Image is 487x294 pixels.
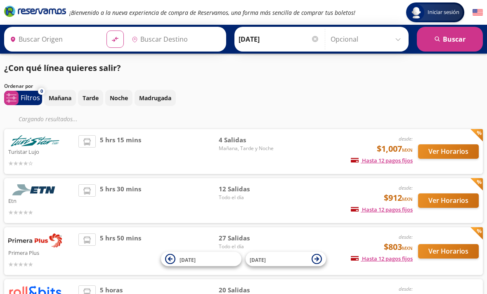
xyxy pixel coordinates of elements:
[4,82,33,90] p: Ordenar por
[424,8,463,16] span: Iniciar sesión
[384,192,413,204] span: $912
[8,184,62,195] img: Etn
[44,90,76,106] button: Mañana
[219,194,277,201] span: Todo el día
[161,252,241,266] button: [DATE]
[110,94,128,102] p: Noche
[128,29,222,49] input: Buscar Destino
[399,135,413,142] em: desde:
[377,143,413,155] span: $1,007
[219,145,277,152] span: Mañana, Tarde y Noche
[351,206,413,213] span: Hasta 12 pagos fijos
[8,247,74,257] p: Primera Plus
[473,7,483,18] button: English
[83,94,99,102] p: Tarde
[402,196,413,202] small: MXN
[219,135,277,145] span: 4 Salidas
[19,115,78,123] em: Cargando resultados ...
[402,245,413,251] small: MXN
[250,256,266,263] span: [DATE]
[8,135,62,146] img: Turistar Lujo
[399,184,413,191] em: desde:
[8,146,74,156] p: Turistar Lujo
[4,62,121,74] p: ¿Con qué línea quieres salir?
[399,233,413,240] em: desde:
[100,135,141,168] span: 5 hrs 15 mins
[105,90,132,106] button: Noche
[219,184,277,194] span: 12 Salidas
[4,5,66,20] a: Brand Logo
[399,285,413,292] em: desde:
[78,90,103,106] button: Tarde
[21,93,40,103] p: Filtros
[40,88,43,95] span: 0
[417,27,483,52] button: Buscar
[100,184,141,217] span: 5 hrs 30 mins
[4,91,42,105] button: 0Filtros
[7,29,100,49] input: Buscar Origen
[239,29,319,49] input: Elegir Fecha
[402,147,413,153] small: MXN
[384,241,413,253] span: $803
[69,9,355,16] em: ¡Bienvenido a la nueva experiencia de compra de Reservamos, una forma más sencilla de comprar tus...
[219,233,277,243] span: 27 Salidas
[139,94,171,102] p: Madrugada
[418,193,479,208] button: Ver Horarios
[219,243,277,250] span: Todo el día
[331,29,404,49] input: Opcional
[418,144,479,159] button: Ver Horarios
[49,94,71,102] p: Mañana
[418,244,479,259] button: Ver Horarios
[135,90,176,106] button: Madrugada
[351,255,413,262] span: Hasta 12 pagos fijos
[4,5,66,17] i: Brand Logo
[100,233,141,269] span: 5 hrs 50 mins
[180,256,196,263] span: [DATE]
[351,157,413,164] span: Hasta 12 pagos fijos
[246,252,326,266] button: [DATE]
[8,195,74,205] p: Etn
[8,233,62,247] img: Primera Plus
